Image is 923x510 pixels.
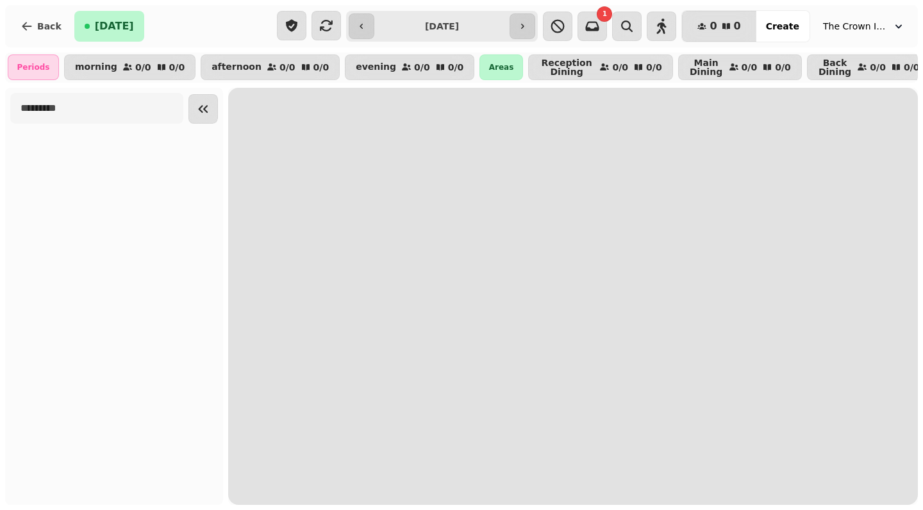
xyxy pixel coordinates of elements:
[135,63,151,72] p: 0 / 0
[95,21,134,31] span: [DATE]
[212,62,262,72] p: afternoon
[169,63,185,72] p: 0 / 0
[775,63,791,72] p: 0 / 0
[612,63,628,72] p: 0 / 0
[742,63,758,72] p: 0 / 0
[345,54,474,80] button: evening0/00/0
[313,63,329,72] p: 0 / 0
[74,11,144,42] button: [DATE]
[201,54,340,80] button: afternoon0/00/0
[279,63,295,72] p: 0 / 0
[678,54,802,80] button: Main Dining0/00/0
[64,54,195,80] button: morning0/00/0
[689,58,724,76] p: Main Dining
[734,21,741,31] span: 0
[682,11,756,42] button: 00
[815,15,913,38] button: The Crown Inn
[10,11,72,42] button: Back
[870,63,886,72] p: 0 / 0
[356,62,396,72] p: evening
[75,62,117,72] p: morning
[528,54,673,80] button: Reception Dining0/00/0
[8,54,59,80] div: Periods
[479,54,522,80] div: Areas
[818,58,852,76] p: Back Dining
[188,94,218,124] button: Collapse sidebar
[414,63,430,72] p: 0 / 0
[904,63,920,72] p: 0 / 0
[539,58,595,76] p: Reception Dining
[823,20,887,33] span: The Crown Inn
[37,22,62,31] span: Back
[646,63,662,72] p: 0 / 0
[603,11,607,17] span: 1
[756,11,810,42] button: Create
[710,21,717,31] span: 0
[448,63,464,72] p: 0 / 0
[766,22,799,31] span: Create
